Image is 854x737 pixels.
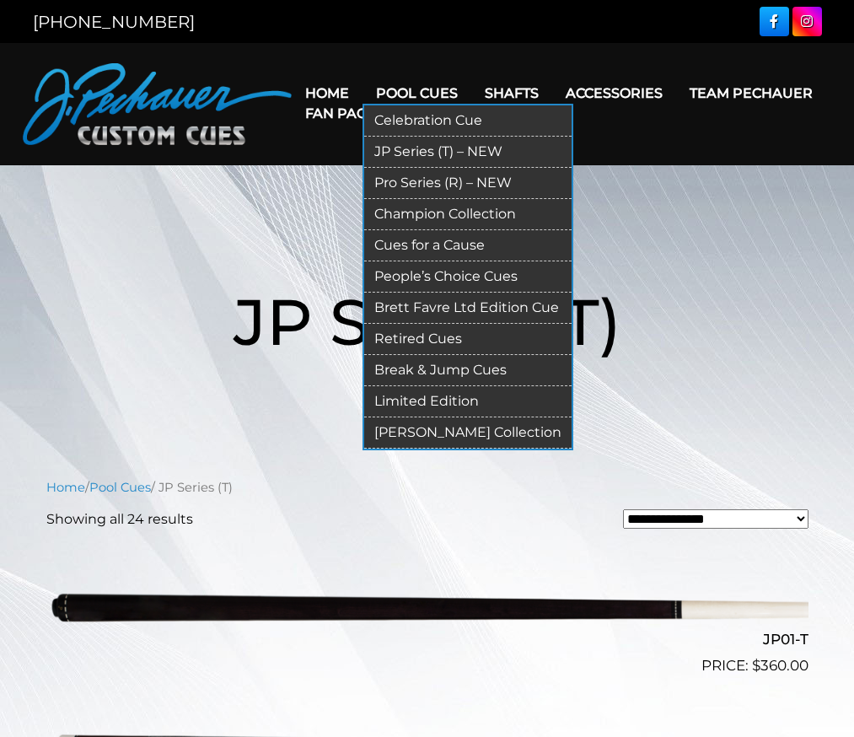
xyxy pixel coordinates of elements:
[752,657,808,674] bdi: 360.00
[676,72,826,115] a: Team Pechauer
[364,355,572,386] a: Break & Jump Cues
[364,417,572,449] a: [PERSON_NAME] Collection
[46,480,85,495] a: Home
[752,657,760,674] span: $
[364,324,572,355] a: Retired Cues
[364,293,572,324] a: Brett Favre Ltd Edition Cue
[46,478,808,497] nav: Breadcrumb
[364,137,572,168] a: JP Series (T) – NEW
[364,386,572,417] a: Limited Edition
[46,543,808,676] a: JP01-T $360.00
[498,92,562,135] a: Cart
[623,509,808,529] select: Shop order
[471,72,552,115] a: Shafts
[234,282,621,361] span: JP Series (T)
[389,92,498,135] a: Warranty
[292,72,363,115] a: Home
[46,543,808,670] img: JP01-T
[364,261,572,293] a: People’s Choice Cues
[363,72,471,115] a: Pool Cues
[46,509,193,530] p: Showing all 24 results
[364,168,572,199] a: Pro Series (R) – NEW
[364,105,572,137] a: Celebration Cue
[33,12,195,32] a: [PHONE_NUMBER]
[552,72,676,115] a: Accessories
[364,199,572,230] a: Champion Collection
[89,480,151,495] a: Pool Cues
[292,92,389,135] a: Fan Page
[23,63,293,145] img: Pechauer Custom Cues
[364,230,572,261] a: Cues for a Cause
